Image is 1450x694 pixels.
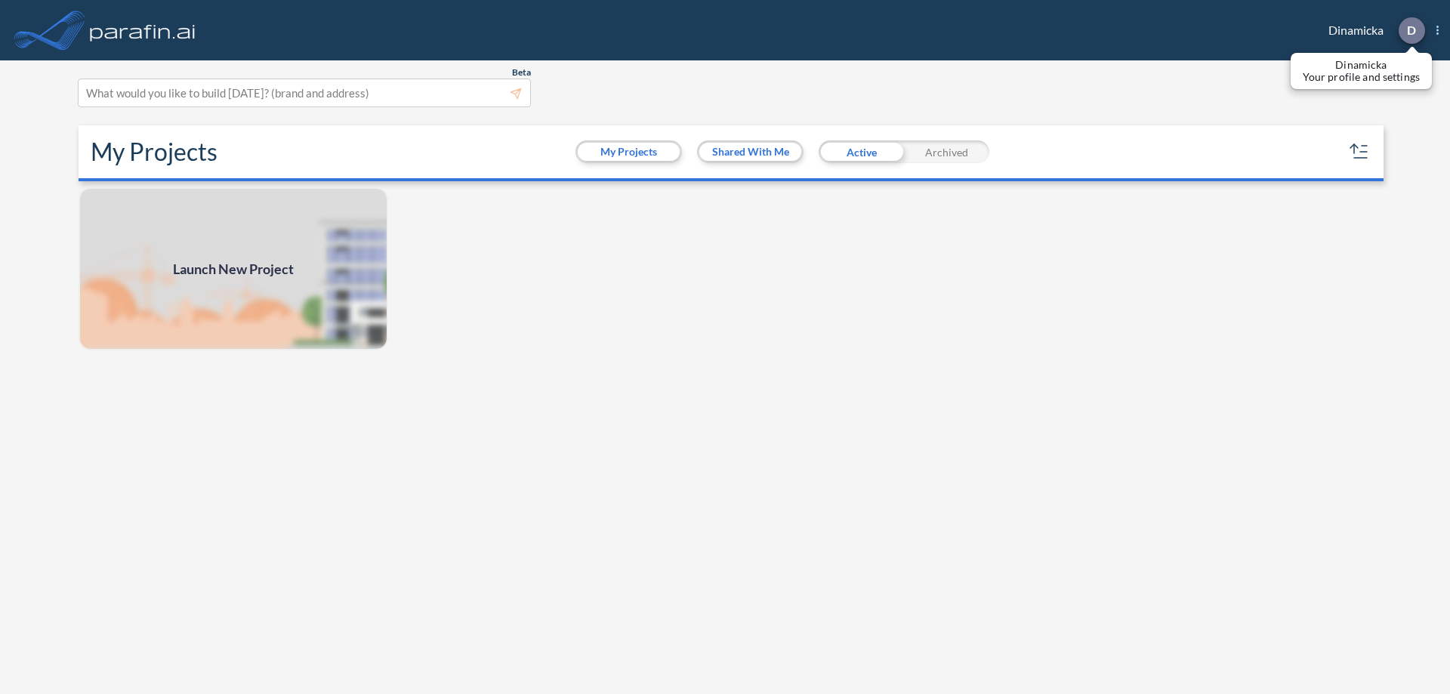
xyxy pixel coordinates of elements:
[79,187,388,350] a: Launch New Project
[91,137,217,166] h2: My Projects
[1347,140,1371,164] button: sort
[1306,17,1439,44] div: Dinamicka
[79,187,388,350] img: add
[1303,59,1420,71] p: Dinamicka
[578,143,680,161] button: My Projects
[1407,23,1416,37] p: D
[904,140,989,163] div: Archived
[87,15,199,45] img: logo
[512,66,531,79] span: Beta
[1303,71,1420,83] p: Your profile and settings
[699,143,801,161] button: Shared With Me
[819,140,904,163] div: Active
[173,259,294,279] span: Launch New Project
